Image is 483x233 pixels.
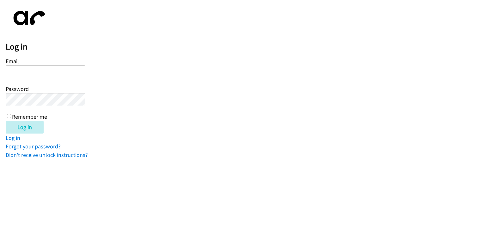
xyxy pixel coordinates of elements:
a: Log in [6,134,20,141]
h2: Log in [6,41,483,52]
input: Log in [6,121,44,134]
img: aphone-8a226864a2ddd6a5e75d1ebefc011f4aa8f32683c2d82f3fb0802fe031f96514.svg [6,6,50,31]
label: Remember me [12,113,47,120]
a: Forgot your password? [6,143,61,150]
a: Didn't receive unlock instructions? [6,151,88,158]
label: Password [6,85,29,93]
label: Email [6,57,19,65]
